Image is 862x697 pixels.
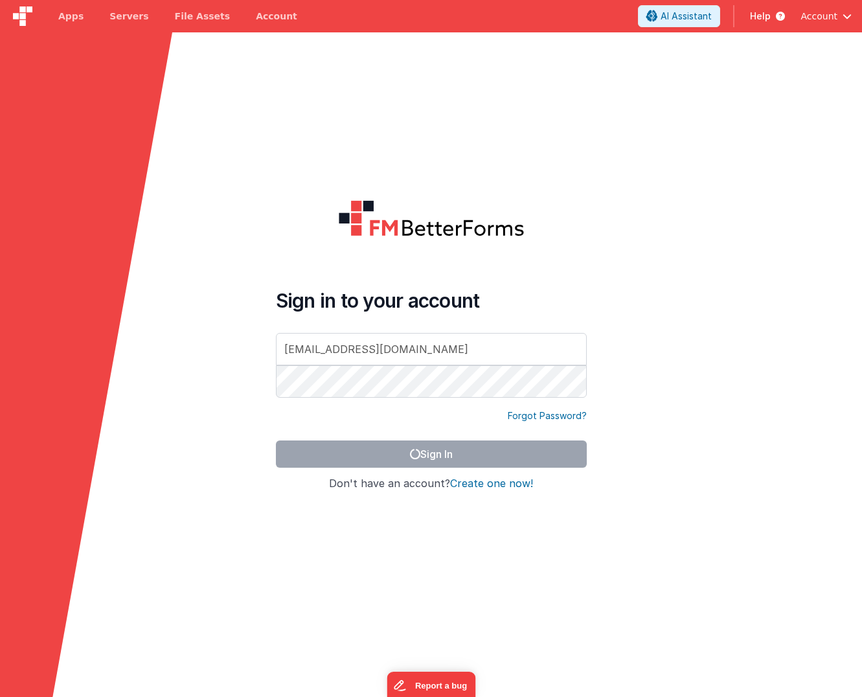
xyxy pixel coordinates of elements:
span: Apps [58,10,84,23]
span: Account [800,10,837,23]
span: File Assets [175,10,231,23]
span: AI Assistant [661,10,712,23]
button: Create one now! [450,478,533,490]
h4: Don't have an account? [276,478,587,490]
button: Account [800,10,852,23]
button: AI Assistant [638,5,720,27]
input: Email Address [276,333,587,365]
span: Servers [109,10,148,23]
button: Sign In [276,440,587,468]
a: Forgot Password? [508,409,587,422]
h4: Sign in to your account [276,289,587,312]
span: Help [750,10,771,23]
